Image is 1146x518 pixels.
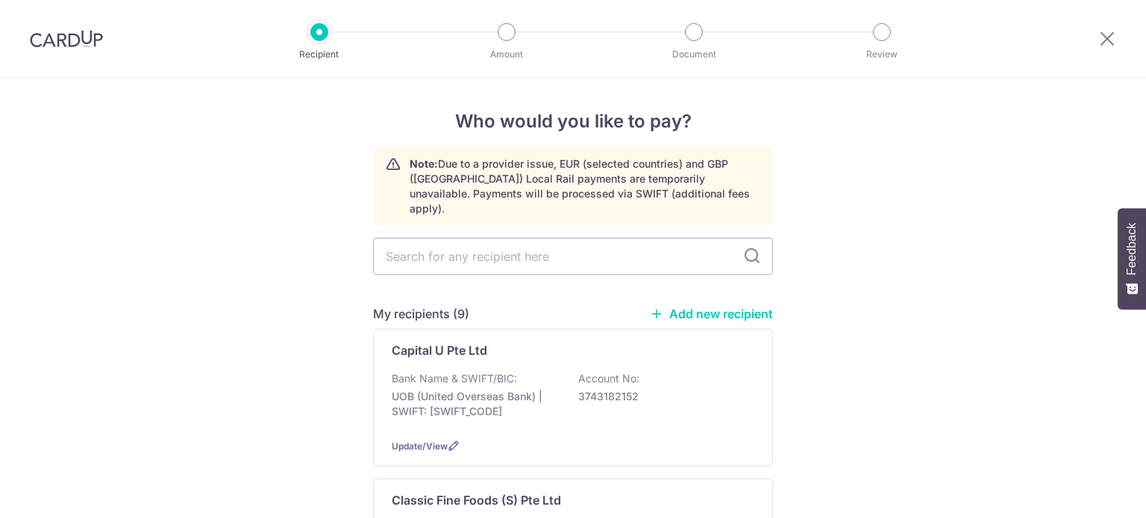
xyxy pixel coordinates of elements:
h5: My recipients (9) [373,305,469,323]
p: Account No: [578,371,639,386]
iframe: Opens a widget where you can find more information [1050,473,1131,511]
p: Amount [451,47,562,62]
span: Feedback [1125,223,1139,275]
p: Capital U Pte Ltd [392,341,487,359]
img: CardUp [30,30,103,48]
p: Recipient [264,47,375,62]
input: Search for any recipient here [373,238,773,275]
p: Document [639,47,749,62]
strong: Note: [410,157,438,170]
a: Update/View [392,440,448,452]
p: Classic Fine Foods (S) Pte Ltd [392,491,561,509]
a: Add new recipient [650,306,773,321]
h4: Who would you like to pay? [373,108,773,135]
p: UOB (United Overseas Bank) | SWIFT: [SWIFT_CODE] [392,389,559,419]
p: Review [827,47,937,62]
p: Due to a provider issue, EUR (selected countries) and GBP ([GEOGRAPHIC_DATA]) Local Rail payments... [410,157,760,216]
p: Bank Name & SWIFT/BIC: [392,371,517,386]
p: 3743182152 [578,389,745,404]
button: Feedback - Show survey [1118,208,1146,309]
